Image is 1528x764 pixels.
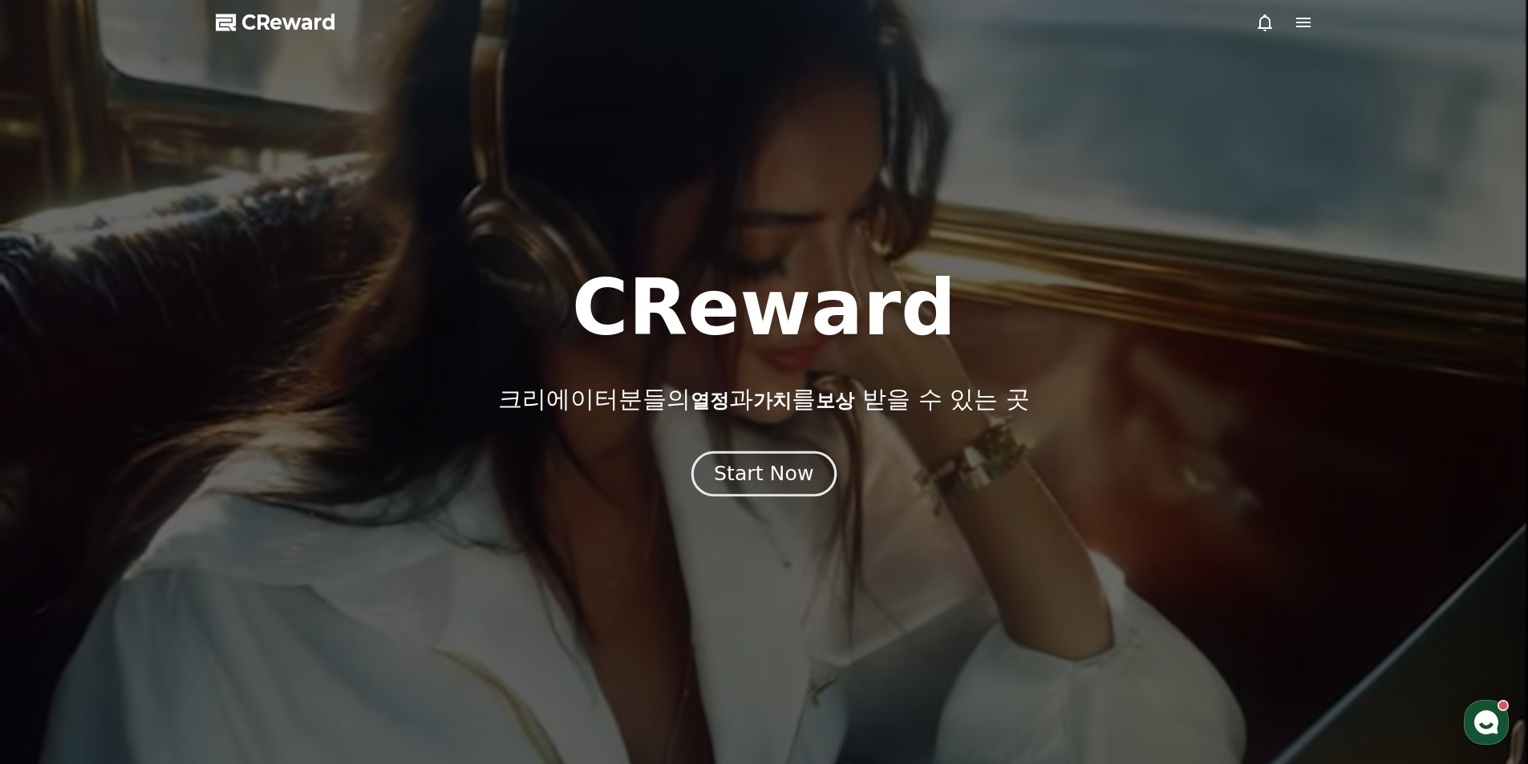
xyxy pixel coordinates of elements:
[5,508,106,548] a: 홈
[51,532,60,545] span: 홈
[714,460,813,487] div: Start Now
[695,468,833,483] a: Start Now
[572,269,956,346] h1: CReward
[207,508,308,548] a: 설정
[106,508,207,548] a: 대화
[691,451,837,496] button: Start Now
[816,390,854,412] span: 보상
[498,385,1029,414] p: 크리에이터분들의 과 를 받을 수 있는 곳
[691,390,729,412] span: 열정
[248,532,267,545] span: 설정
[753,390,792,412] span: 가치
[216,10,336,35] a: CReward
[147,533,166,546] span: 대화
[241,10,336,35] span: CReward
